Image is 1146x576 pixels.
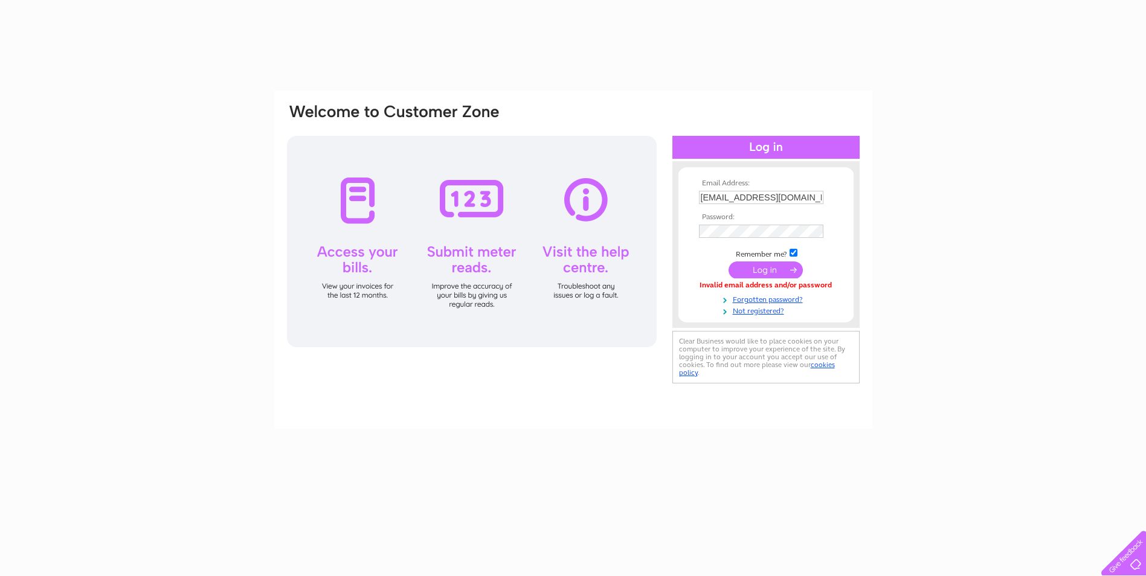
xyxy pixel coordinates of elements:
[672,331,860,383] div: Clear Business would like to place cookies on your computer to improve your experience of the sit...
[679,360,835,377] a: cookies policy
[729,261,803,278] input: Submit
[699,281,833,290] div: Invalid email address and/or password
[699,293,836,304] a: Forgotten password?
[699,304,836,316] a: Not registered?
[696,213,836,222] th: Password:
[696,179,836,188] th: Email Address:
[696,247,836,259] td: Remember me?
